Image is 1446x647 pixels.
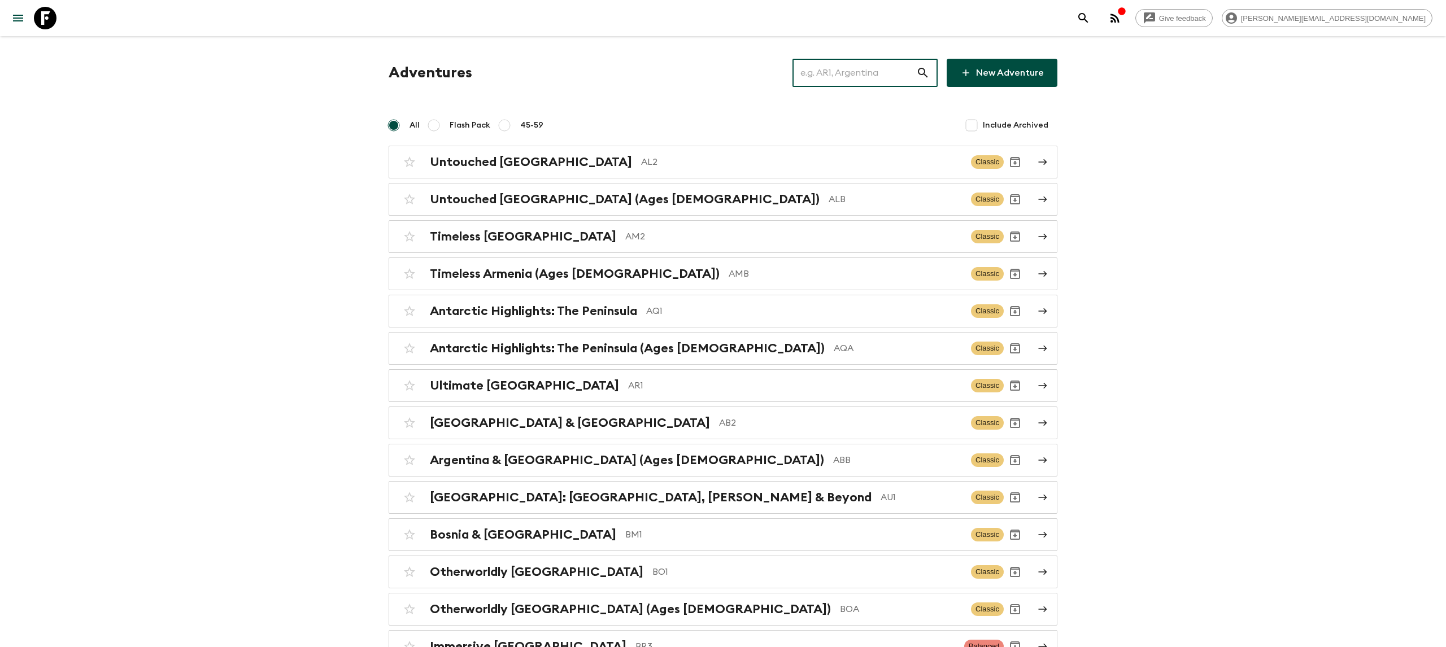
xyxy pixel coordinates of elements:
p: AQ1 [646,304,962,318]
p: AB2 [719,416,962,430]
a: Untouched [GEOGRAPHIC_DATA]AL2ClassicArchive [389,146,1057,178]
h2: Otherworldly [GEOGRAPHIC_DATA] [430,565,643,579]
span: Classic [971,565,1004,579]
h2: Antarctic Highlights: The Peninsula [430,304,637,318]
span: Flash Pack [450,120,490,131]
a: Timeless [GEOGRAPHIC_DATA]AM2ClassicArchive [389,220,1057,253]
h2: Untouched [GEOGRAPHIC_DATA] (Ages [DEMOGRAPHIC_DATA]) [430,192,820,207]
div: [PERSON_NAME][EMAIL_ADDRESS][DOMAIN_NAME] [1222,9,1432,27]
span: Classic [971,379,1004,392]
span: Classic [971,602,1004,616]
span: Classic [971,230,1004,243]
button: Archive [1004,523,1026,546]
button: Archive [1004,412,1026,434]
button: Archive [1004,263,1026,285]
span: Classic [971,453,1004,467]
a: Give feedback [1135,9,1213,27]
h2: Bosnia & [GEOGRAPHIC_DATA] [430,527,616,542]
p: AU1 [881,491,962,504]
a: Otherworldly [GEOGRAPHIC_DATA]BO1ClassicArchive [389,556,1057,588]
p: AMB [729,267,962,281]
p: BM1 [625,528,962,541]
button: Archive [1004,374,1026,397]
button: Archive [1004,337,1026,360]
button: Archive [1004,561,1026,583]
a: Bosnia & [GEOGRAPHIC_DATA]BM1ClassicArchive [389,518,1057,551]
span: Give feedback [1153,14,1212,23]
a: [GEOGRAPHIC_DATA] & [GEOGRAPHIC_DATA]AB2ClassicArchive [389,406,1057,439]
p: AM2 [625,230,962,243]
a: [GEOGRAPHIC_DATA]: [GEOGRAPHIC_DATA], [PERSON_NAME] & BeyondAU1ClassicArchive [389,481,1057,514]
span: Classic [971,342,1004,355]
span: 45-59 [520,120,543,131]
span: Classic [971,416,1004,430]
button: Archive [1004,188,1026,211]
p: BOA [840,602,962,616]
a: New Adventure [947,59,1057,87]
p: BO1 [652,565,962,579]
p: ABB [833,453,962,467]
h2: Otherworldly [GEOGRAPHIC_DATA] (Ages [DEMOGRAPHIC_DATA]) [430,602,831,617]
p: AL2 [641,155,962,169]
a: Antarctic Highlights: The PeninsulaAQ1ClassicArchive [389,295,1057,327]
h2: Antarctic Highlights: The Peninsula (Ages [DEMOGRAPHIC_DATA]) [430,341,825,356]
span: [PERSON_NAME][EMAIL_ADDRESS][DOMAIN_NAME] [1235,14,1432,23]
span: Classic [971,193,1004,206]
h2: Timeless [GEOGRAPHIC_DATA] [430,229,616,244]
a: Ultimate [GEOGRAPHIC_DATA]AR1ClassicArchive [389,369,1057,402]
button: Archive [1004,449,1026,471]
button: Archive [1004,225,1026,248]
h2: Untouched [GEOGRAPHIC_DATA] [430,155,632,169]
input: e.g. AR1, Argentina [792,57,916,89]
a: Antarctic Highlights: The Peninsula (Ages [DEMOGRAPHIC_DATA])AQAClassicArchive [389,332,1057,365]
a: Timeless Armenia (Ages [DEMOGRAPHIC_DATA])AMBClassicArchive [389,257,1057,290]
span: Include Archived [983,120,1048,131]
h2: Ultimate [GEOGRAPHIC_DATA] [430,378,619,393]
span: Classic [971,304,1004,318]
span: Classic [971,267,1004,281]
button: search adventures [1072,7,1095,29]
h2: [GEOGRAPHIC_DATA] & [GEOGRAPHIC_DATA] [430,416,710,430]
button: Archive [1004,486,1026,509]
p: AQA [834,342,962,355]
a: Otherworldly [GEOGRAPHIC_DATA] (Ages [DEMOGRAPHIC_DATA])BOAClassicArchive [389,593,1057,626]
h1: Adventures [389,62,472,84]
span: All [410,120,420,131]
h2: Argentina & [GEOGRAPHIC_DATA] (Ages [DEMOGRAPHIC_DATA]) [430,453,824,467]
p: AR1 [628,379,962,392]
a: Untouched [GEOGRAPHIC_DATA] (Ages [DEMOGRAPHIC_DATA])ALBClassicArchive [389,183,1057,216]
button: Archive [1004,598,1026,620]
p: ALB [829,193,962,206]
span: Classic [971,491,1004,504]
span: Classic [971,528,1004,541]
button: menu [7,7,29,29]
button: Archive [1004,300,1026,322]
a: Argentina & [GEOGRAPHIC_DATA] (Ages [DEMOGRAPHIC_DATA])ABBClassicArchive [389,444,1057,476]
button: Archive [1004,151,1026,173]
h2: [GEOGRAPHIC_DATA]: [GEOGRAPHIC_DATA], [PERSON_NAME] & Beyond [430,490,872,505]
h2: Timeless Armenia (Ages [DEMOGRAPHIC_DATA]) [430,266,720,281]
span: Classic [971,155,1004,169]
